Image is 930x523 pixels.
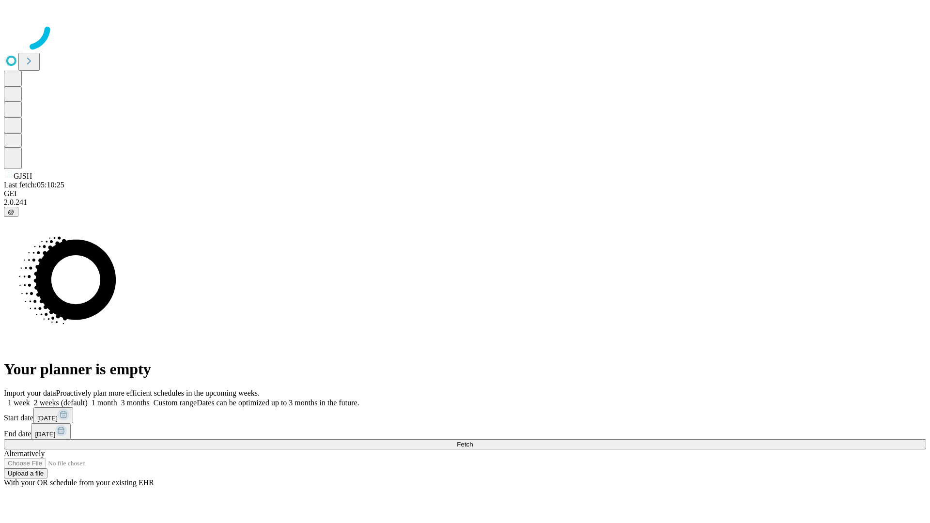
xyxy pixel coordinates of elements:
[4,189,926,198] div: GEI
[14,172,32,180] span: GJSH
[56,389,260,397] span: Proactively plan more efficient schedules in the upcoming weeks.
[8,399,30,407] span: 1 week
[154,399,197,407] span: Custom range
[4,389,56,397] span: Import your data
[35,431,55,438] span: [DATE]
[4,468,47,478] button: Upload a file
[4,198,926,207] div: 2.0.241
[92,399,117,407] span: 1 month
[8,208,15,215] span: @
[4,439,926,449] button: Fetch
[4,407,926,423] div: Start date
[121,399,150,407] span: 3 months
[4,207,18,217] button: @
[4,478,154,487] span: With your OR schedule from your existing EHR
[197,399,359,407] span: Dates can be optimized up to 3 months in the future.
[33,407,73,423] button: [DATE]
[4,449,45,458] span: Alternatively
[4,423,926,439] div: End date
[37,415,58,422] span: [DATE]
[4,360,926,378] h1: Your planner is empty
[4,181,64,189] span: Last fetch: 05:10:25
[34,399,88,407] span: 2 weeks (default)
[31,423,71,439] button: [DATE]
[457,441,473,448] span: Fetch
